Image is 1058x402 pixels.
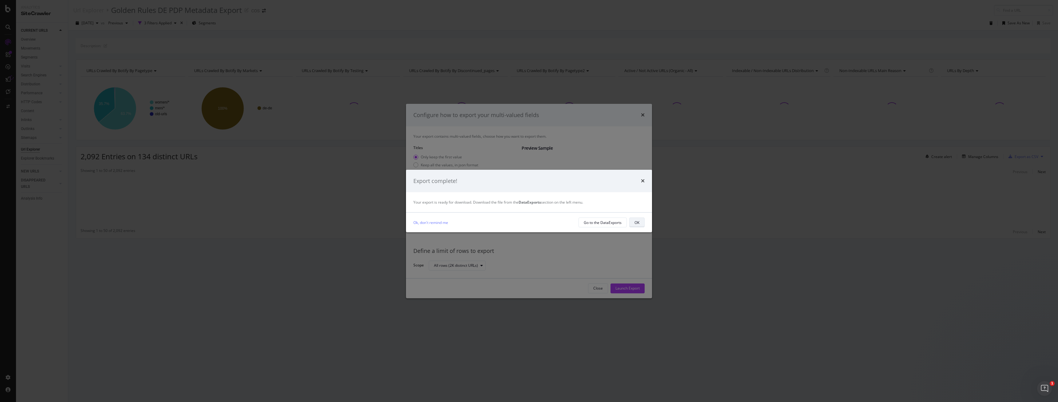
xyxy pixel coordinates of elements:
div: Go to the DataExports [584,220,622,225]
div: Export complete! [413,177,457,185]
button: Go to the DataExports [579,217,627,227]
iframe: Intercom live chat [1037,381,1052,396]
div: OK [634,220,639,225]
div: Your export is ready for download. Download the file from the [413,200,645,205]
strong: DataExports [519,200,541,205]
a: Ok, don't remind me [413,219,448,226]
div: times [641,177,645,185]
div: modal [406,170,652,233]
button: OK [629,217,645,227]
span: 1 [1050,381,1055,386]
span: section on the left menu. [519,200,583,205]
